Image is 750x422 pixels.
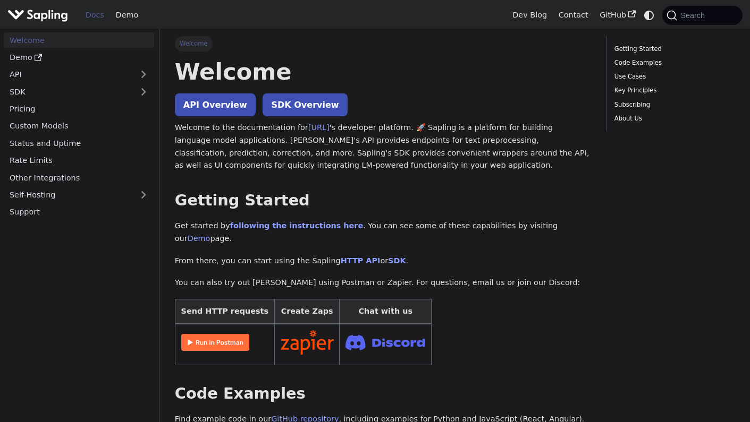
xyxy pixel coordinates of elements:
[308,123,330,132] a: [URL]
[614,44,731,54] a: Getting Started
[4,101,154,117] a: Pricing
[175,255,591,268] p: From there, you can start using the Sapling or .
[4,170,154,185] a: Other Integrations
[642,7,657,23] button: Switch between dark and light mode (currently system mode)
[263,93,347,116] a: SDK Overview
[175,36,591,51] nav: Breadcrumbs
[188,234,210,243] a: Demo
[507,7,552,23] a: Dev Blog
[614,85,731,96] a: Key Principles
[4,204,154,220] a: Support
[175,277,591,289] p: You can also try out [PERSON_NAME] using Postman or Zapier. For questions, email us or join our D...
[341,256,381,265] a: HTTP API
[4,50,154,65] a: Demo
[175,36,213,51] span: Welcome
[7,7,72,23] a: Sapling.aiSapling.ai
[614,100,731,110] a: Subscribing
[340,299,432,324] th: Chat with us
[553,7,594,23] a: Contact
[662,6,742,25] button: Search (Command+K)
[281,330,334,355] img: Connect in Zapier
[4,32,154,48] a: Welcome
[4,153,154,168] a: Rate Limits
[133,67,154,82] button: Expand sidebar category 'API'
[133,84,154,99] button: Expand sidebar category 'SDK'
[345,332,425,354] img: Join Discord
[4,84,133,99] a: SDK
[175,93,256,116] a: API Overview
[175,299,274,324] th: Send HTTP requests
[4,187,154,203] a: Self-Hosting
[175,384,591,403] h2: Code Examples
[230,221,363,230] a: following the instructions here
[388,256,406,265] a: SDK
[274,299,340,324] th: Create Zaps
[175,191,591,210] h2: Getting Started
[175,220,591,245] p: Get started by . You can see some of these capabilities by visiting our page.
[594,7,641,23] a: GitHub
[181,334,249,351] img: Run in Postman
[175,122,591,172] p: Welcome to the documentation for 's developer platform. 🚀 Sapling is a platform for building lang...
[4,118,154,134] a: Custom Models
[614,114,731,124] a: About Us
[614,58,731,68] a: Code Examples
[4,67,133,82] a: API
[614,72,731,82] a: Use Cases
[110,7,144,23] a: Demo
[677,11,711,20] span: Search
[80,7,110,23] a: Docs
[4,135,154,151] a: Status and Uptime
[175,57,591,86] h1: Welcome
[7,7,68,23] img: Sapling.ai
